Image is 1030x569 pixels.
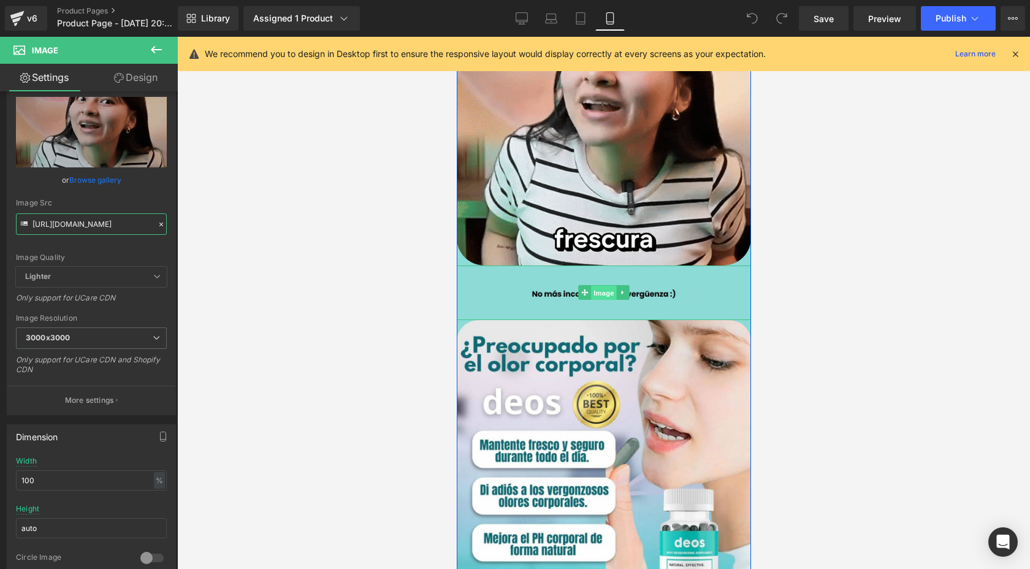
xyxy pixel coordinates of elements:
input: auto [16,470,167,491]
a: Mobile [595,6,625,31]
a: Tablet [566,6,595,31]
div: Height [16,505,39,513]
div: or [16,174,167,186]
a: Desktop [507,6,536,31]
span: Save [814,12,834,25]
a: Design [91,64,180,91]
span: Preview [868,12,901,25]
input: auto [16,518,167,538]
div: Circle Image [16,552,128,565]
div: Open Intercom Messenger [988,527,1018,557]
div: Only support for UCare CDN and Shopify CDN [16,355,167,383]
a: Expand / Collapse [160,248,173,263]
a: Preview [853,6,916,31]
input: Link [16,213,167,235]
button: Publish [921,6,996,31]
div: Width [16,457,37,465]
a: Laptop [536,6,566,31]
button: Undo [740,6,765,31]
button: Redo [769,6,794,31]
b: 3000x3000 [26,333,70,342]
div: v6 [25,10,40,26]
a: Product Pages [57,6,198,16]
span: Product Page - [DATE] 20:31:48 [57,18,175,28]
span: Image [32,45,58,55]
b: Lighter [25,272,51,281]
div: Dimension [16,425,58,442]
div: Assigned 1 Product [253,12,350,25]
button: More settings [7,386,175,414]
span: Publish [936,13,966,23]
a: Learn more [950,47,1001,61]
span: Image [134,249,160,264]
p: We recommend you to design in Desktop first to ensure the responsive layout would display correct... [205,47,766,61]
p: More settings [65,395,114,406]
div: Only support for UCare CDN [16,293,167,311]
button: More [1001,6,1025,31]
div: % [154,472,165,489]
a: New Library [178,6,238,31]
div: Image Resolution [16,314,167,323]
div: Image Src [16,199,167,207]
a: Browse gallery [69,169,121,191]
span: Library [201,13,230,24]
a: v6 [5,6,47,31]
div: Image Quality [16,253,167,262]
